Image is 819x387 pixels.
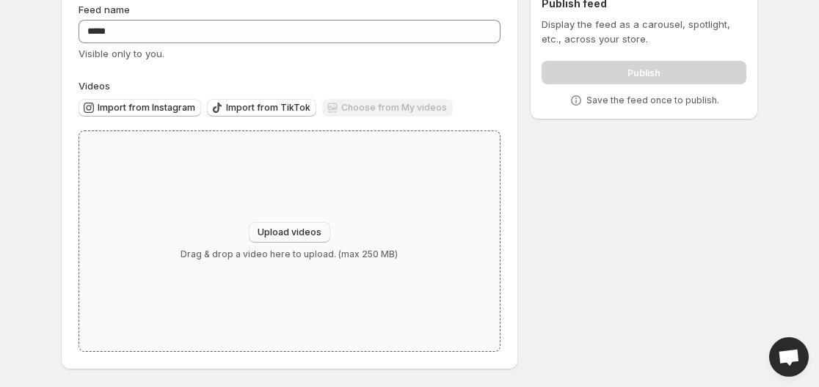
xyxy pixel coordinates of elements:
[769,337,809,377] div: Open chat
[79,4,130,15] span: Feed name
[258,226,321,238] span: Upload videos
[79,80,110,92] span: Videos
[181,248,398,260] p: Drag & drop a video here to upload. (max 250 MB)
[249,222,330,243] button: Upload videos
[542,17,746,46] p: Display the feed as a carousel, spotlight, etc., across your store.
[207,99,316,117] button: Import from TikTok
[79,99,201,117] button: Import from Instagram
[586,95,719,106] p: Save the feed once to publish.
[98,102,195,114] span: Import from Instagram
[79,48,164,59] span: Visible only to you.
[226,102,310,114] span: Import from TikTok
